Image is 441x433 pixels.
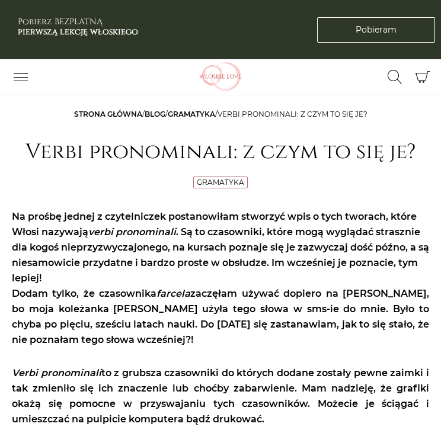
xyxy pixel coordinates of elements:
[145,110,165,118] a: Blog
[380,67,410,87] button: Przełącz formularz wyszukiwania
[12,367,101,379] em: Verbi pronominali
[12,286,429,348] p: Dodam tylko, że czasownika zaczęłam używać dopiero na [PERSON_NAME], bo moja koleżanka [PERSON_NA...
[410,65,435,90] button: Koszyk
[18,17,138,37] h3: Pobierz BEZPŁATNĄ
[6,67,36,87] button: Przełącz nawigację
[317,17,435,43] a: Pobieram
[12,365,429,427] p: to z grubsza czasowniki do których dodane zostały pewne zaimki i tak zmieniło się ich znaczenie l...
[74,110,142,118] a: Strona główna
[182,62,259,92] img: Włoskielove
[18,26,138,37] b: pierwszą lekcję włoskiego
[356,24,397,36] span: Pobieram
[12,140,429,165] h1: Verbi pronominali: z czym to się je?
[74,110,367,118] span: / / /
[88,226,176,238] em: verbi pronominali
[156,288,190,299] em: farcela
[168,110,215,118] a: Gramatyka
[197,178,244,187] a: Gramatyka
[218,110,367,118] span: Verbi pronominali: z czym to się je?
[12,211,429,284] strong: Na prośbę jednej z czytelniczek postanowiłam stworzyć wpis o tych tworach, które Włosi nazywają ....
